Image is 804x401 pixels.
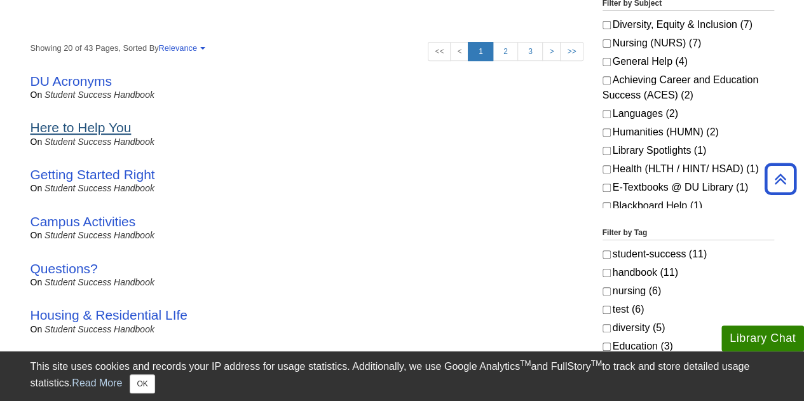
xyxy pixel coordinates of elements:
[603,343,611,351] input: Education (3)
[603,339,774,354] label: Education (3)
[603,306,611,314] input: test (6)
[603,227,774,240] legend: Filter by Tag
[603,72,774,103] label: Achieving Career and Education Success (ACES) (2)
[603,180,774,195] label: E-Textbooks @ DU Library (1)
[31,183,43,193] span: on
[31,214,136,229] a: Campus Activities
[603,39,611,48] input: Nursing (NURS) (7)
[31,308,187,322] a: Housing & Residential LIfe
[603,269,611,277] input: handbook (11)
[603,247,774,262] label: student-success (11)
[31,167,155,182] a: Getting Started Right
[159,43,203,53] a: Relevance
[603,287,611,296] input: nursing (6)
[517,42,543,61] a: 3
[603,283,774,299] label: nursing (6)
[591,359,602,368] sup: TM
[721,325,804,351] button: Library Chat
[603,302,774,317] label: test (6)
[428,42,451,61] a: <<
[130,374,154,393] button: Close
[603,110,611,118] input: Languages (2)
[603,202,611,210] input: Blackboard Help (1)
[542,42,561,61] a: >
[603,198,774,214] label: Blackboard Help (1)
[72,377,122,388] a: Read More
[31,277,43,287] span: on
[603,320,774,336] label: diversity (5)
[603,125,774,140] label: Humanities (HUMN) (2)
[603,165,611,173] input: Health (HLTH / HINT/ HSAD) (1)
[603,54,774,69] label: General Help (4)
[31,42,583,54] strong: Showing 20 of 43 Pages, Sorted By
[603,21,611,29] input: Diversity, Equity & Inclusion (7)
[31,137,43,147] span: on
[560,42,583,61] a: >>
[44,90,154,100] a: Student Success Handbook
[44,183,154,193] a: Student Success Handbook
[31,230,43,240] span: on
[603,161,774,177] label: Health (HLTH / HINT/ HSAD) (1)
[603,17,774,32] label: Diversity, Equity & Inclusion (7)
[603,324,611,332] input: diversity (5)
[603,58,611,66] input: General Help (4)
[44,324,154,334] a: Student Success Handbook
[603,106,774,121] label: Languages (2)
[31,74,112,88] a: DU Acronyms
[31,261,98,276] a: Questions?
[31,120,132,135] a: Here to Help You
[603,147,611,155] input: Library Spotlights (1)
[603,265,774,280] label: handbook (11)
[603,128,611,137] input: Humanities (HUMN) (2)
[44,230,154,240] a: Student Success Handbook
[31,90,43,100] span: on
[468,42,493,61] a: 1
[44,277,154,287] a: Student Success Handbook
[603,184,611,192] input: E-Textbooks @ DU Library (1)
[44,137,154,147] a: Student Success Handbook
[603,36,774,51] label: Nursing (NURS) (7)
[603,143,774,158] label: Library Spotlights (1)
[760,170,801,187] a: Back to Top
[428,42,583,61] ul: Search Pagination
[520,359,531,368] sup: TM
[450,42,468,61] a: <
[493,42,518,61] a: 2
[603,250,611,259] input: student-success (11)
[31,324,43,334] span: on
[603,76,611,85] input: Achieving Career and Education Success (ACES) (2)
[31,359,774,393] div: This site uses cookies and records your IP address for usage statistics. Additionally, we use Goo...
